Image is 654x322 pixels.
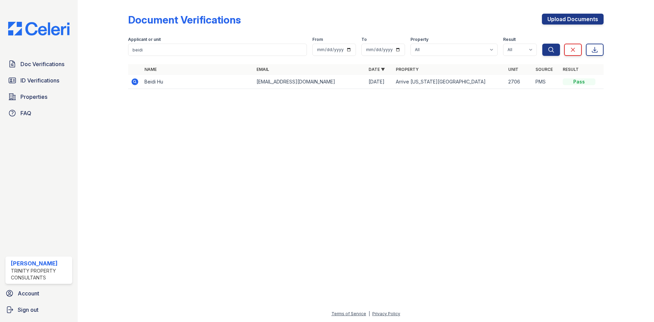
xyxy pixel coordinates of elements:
[3,287,75,300] a: Account
[396,67,419,72] a: Property
[20,109,31,117] span: FAQ
[312,37,323,42] label: From
[369,311,370,316] div: |
[369,67,385,72] a: Date ▼
[3,303,75,317] a: Sign out
[18,289,39,297] span: Account
[20,60,64,68] span: Doc Verifications
[542,14,604,25] a: Upload Documents
[256,67,269,72] a: Email
[5,106,72,120] a: FAQ
[535,67,553,72] a: Source
[410,37,429,42] label: Property
[5,74,72,87] a: ID Verifications
[128,37,161,42] label: Applicant or unit
[254,75,366,89] td: [EMAIL_ADDRESS][DOMAIN_NAME]
[533,75,560,89] td: PMS
[5,90,72,104] a: Properties
[505,75,533,89] td: 2706
[508,67,518,72] a: Unit
[144,67,157,72] a: Name
[503,37,516,42] label: Result
[563,67,579,72] a: Result
[20,93,47,101] span: Properties
[3,22,75,35] img: CE_Logo_Blue-a8612792a0a2168367f1c8372b55b34899dd931a85d93a1a3d3e32e68fde9ad4.png
[11,267,69,281] div: Trinity Property Consultants
[18,306,38,314] span: Sign out
[5,57,72,71] a: Doc Verifications
[20,76,59,85] span: ID Verifications
[563,78,595,85] div: Pass
[142,75,254,89] td: Beidi Hu
[372,311,400,316] a: Privacy Policy
[11,259,69,267] div: [PERSON_NAME]
[361,37,367,42] label: To
[366,75,393,89] td: [DATE]
[393,75,505,89] td: Arrive [US_STATE][GEOGRAPHIC_DATA]
[128,44,307,56] input: Search by name, email, or unit number
[331,311,366,316] a: Terms of Service
[128,14,241,26] div: Document Verifications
